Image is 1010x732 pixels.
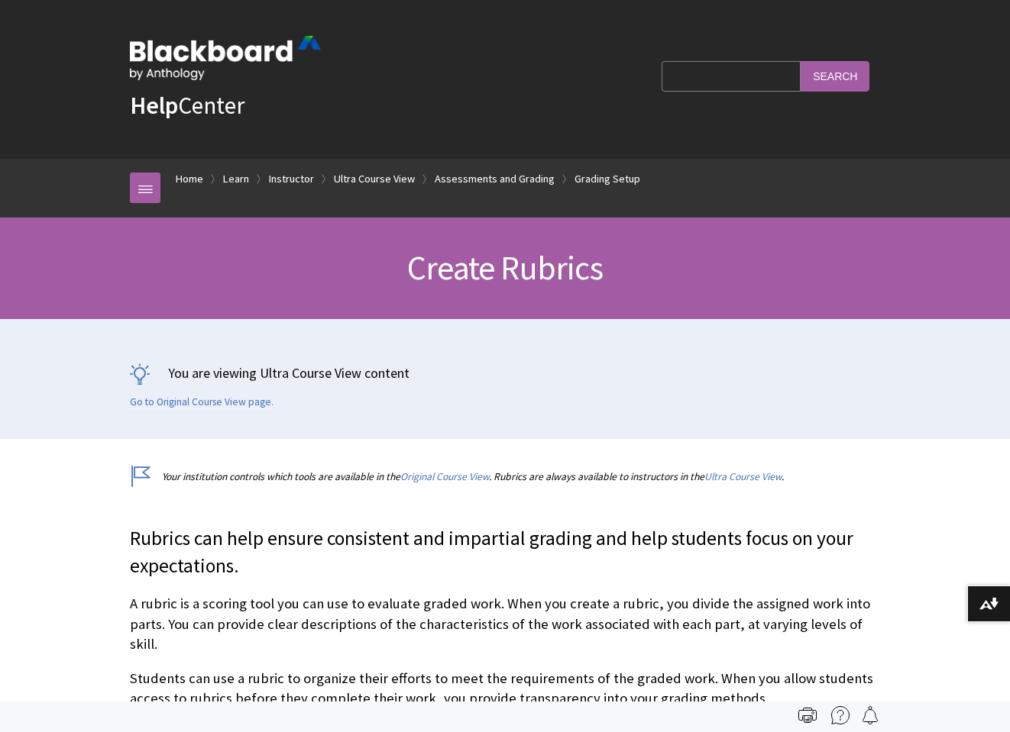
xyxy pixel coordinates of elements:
[130,90,244,121] a: HelpCenter
[176,169,203,189] a: Home
[801,61,869,91] input: Search
[334,169,415,189] a: Ultra Course View
[435,169,555,189] a: Assessments and Grading
[130,90,178,121] strong: Help
[575,169,640,189] a: Grading Setup
[130,525,880,580] p: Rubrics can help ensure consistent and impartial grading and help students focus on your expectat...
[269,169,314,189] a: Instructor
[130,395,274,409] a: Go to Original Course View page.
[130,669,880,708] p: Students can use a rubric to organize their efforts to meet the requirements of the graded work. ...
[130,363,880,382] p: You are viewing Ultra Course View content
[831,706,850,724] img: More help
[223,169,249,189] a: Learn
[407,247,603,289] span: Create Rubrics
[861,706,879,724] img: Follow this page
[130,594,880,654] p: A rubric is a scoring tool you can use to evaluate graded work. When you create a rubric, you div...
[704,470,782,483] a: Ultra Course View
[130,36,321,80] img: Blackboard by Anthology
[130,469,880,484] p: Your institution controls which tools are available in the . Rubrics are always available to inst...
[798,706,817,724] img: Print
[400,470,489,483] a: Original Course View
